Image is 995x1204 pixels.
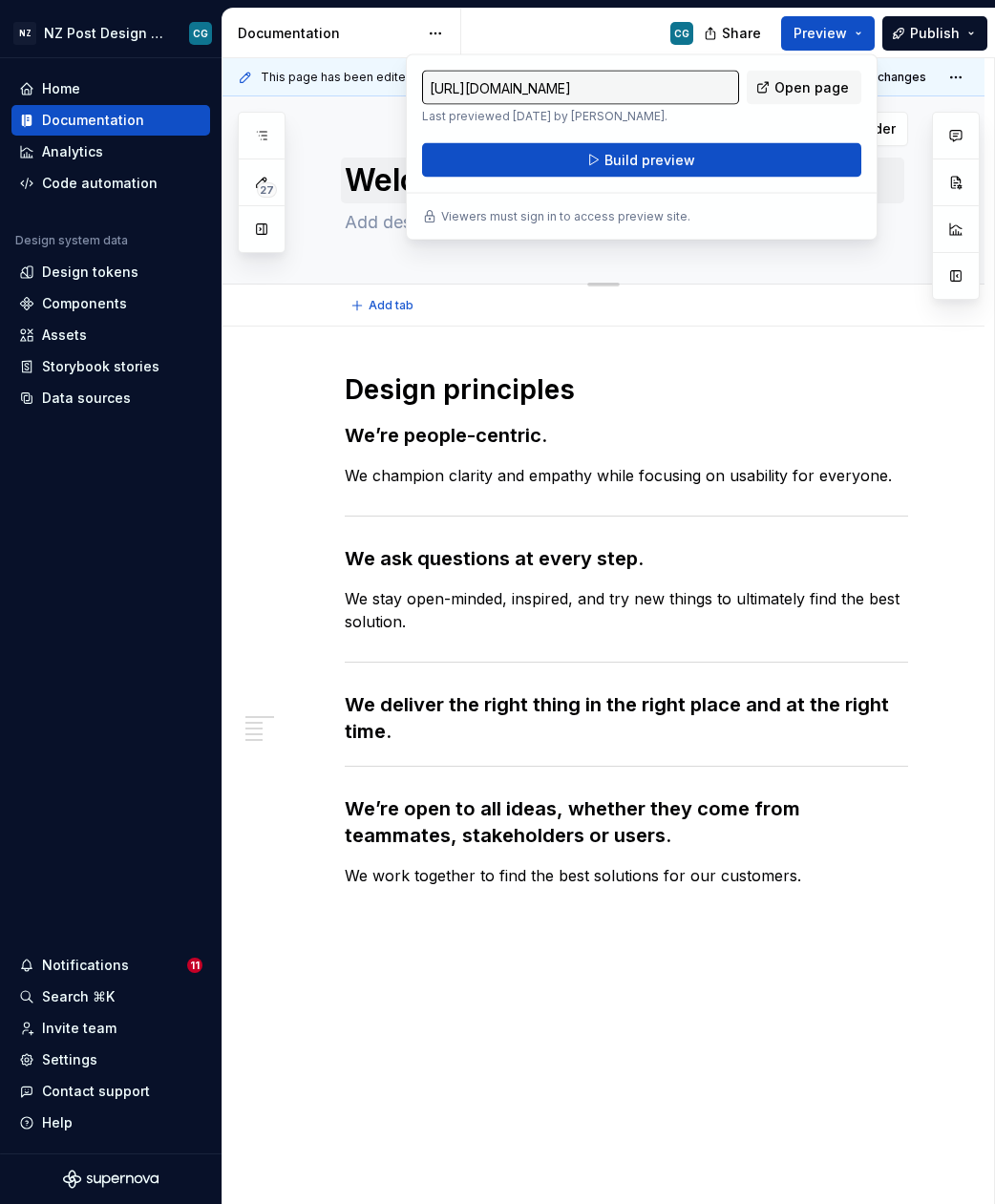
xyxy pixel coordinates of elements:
[369,298,413,313] span: Add tab
[345,864,908,887] p: We work together to find the best solutions for our customers.
[345,292,422,319] button: Add tab
[781,16,875,51] button: Preview
[42,1019,116,1038] div: Invite team
[44,24,166,43] div: NZ Post Design System
[42,263,138,282] div: Design tokens
[261,70,416,85] span: This page has been edited.
[722,24,761,43] span: Share
[345,464,908,487] p: We champion clarity and empathy while focusing on usability for everyone.
[11,950,210,981] button: Notifications11
[11,288,210,319] a: Components
[42,1113,73,1132] div: Help
[422,143,861,178] button: Build preview
[42,1082,150,1101] div: Contact support
[13,22,36,45] div: NZ
[42,174,158,193] div: Code automation
[42,294,127,313] div: Components
[11,383,210,413] a: Data sources
[42,111,144,130] div: Documentation
[422,109,739,124] p: Last previewed [DATE] by [PERSON_NAME].
[345,691,908,745] h3: We deliver the right thing in the right place and at the right time.
[11,1076,210,1107] button: Contact support
[257,182,277,198] span: 27
[345,587,908,633] p: We stay open-minded, inspired, and try new things to ultimately find the best solution.
[441,209,690,224] p: Viewers must sign in to access preview site.
[674,26,689,41] div: CG
[11,320,210,350] a: Assets
[11,1045,210,1075] a: Settings
[345,372,908,407] h1: Design principles
[604,151,695,170] span: Build preview
[834,70,926,85] span: Publish changes
[11,137,210,167] a: Analytics
[238,24,418,43] div: Documentation
[11,168,210,199] a: Code automation
[11,105,210,136] a: Documentation
[11,1108,210,1138] button: Help
[882,16,987,51] button: Publish
[794,24,847,43] span: Preview
[42,987,115,1006] div: Search ⌘K
[11,74,210,104] a: Home
[747,71,861,105] a: Open page
[15,233,128,248] div: Design system data
[42,357,159,376] div: Storybook stories
[341,158,904,203] textarea: Welcome!
[11,982,210,1012] button: Search ⌘K
[42,956,129,975] div: Notifications
[42,389,131,408] div: Data sources
[193,26,208,41] div: CG
[42,326,87,345] div: Assets
[11,257,210,287] a: Design tokens
[11,351,210,382] a: Storybook stories
[63,1170,159,1189] svg: Supernova Logo
[42,142,103,161] div: Analytics
[910,24,960,43] span: Publish
[42,1050,97,1069] div: Settings
[345,795,908,849] h3: We’re open to all ideas, whether they come from teammates, stakeholders or users.
[694,16,773,51] button: Share
[345,422,908,449] h3: We’re people-centric.
[774,78,849,97] span: Open page
[11,1013,210,1044] a: Invite team
[42,79,80,98] div: Home
[4,12,218,53] button: NZNZ Post Design SystemCG
[187,958,202,973] span: 11
[345,545,908,572] h3: We ask questions at every step.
